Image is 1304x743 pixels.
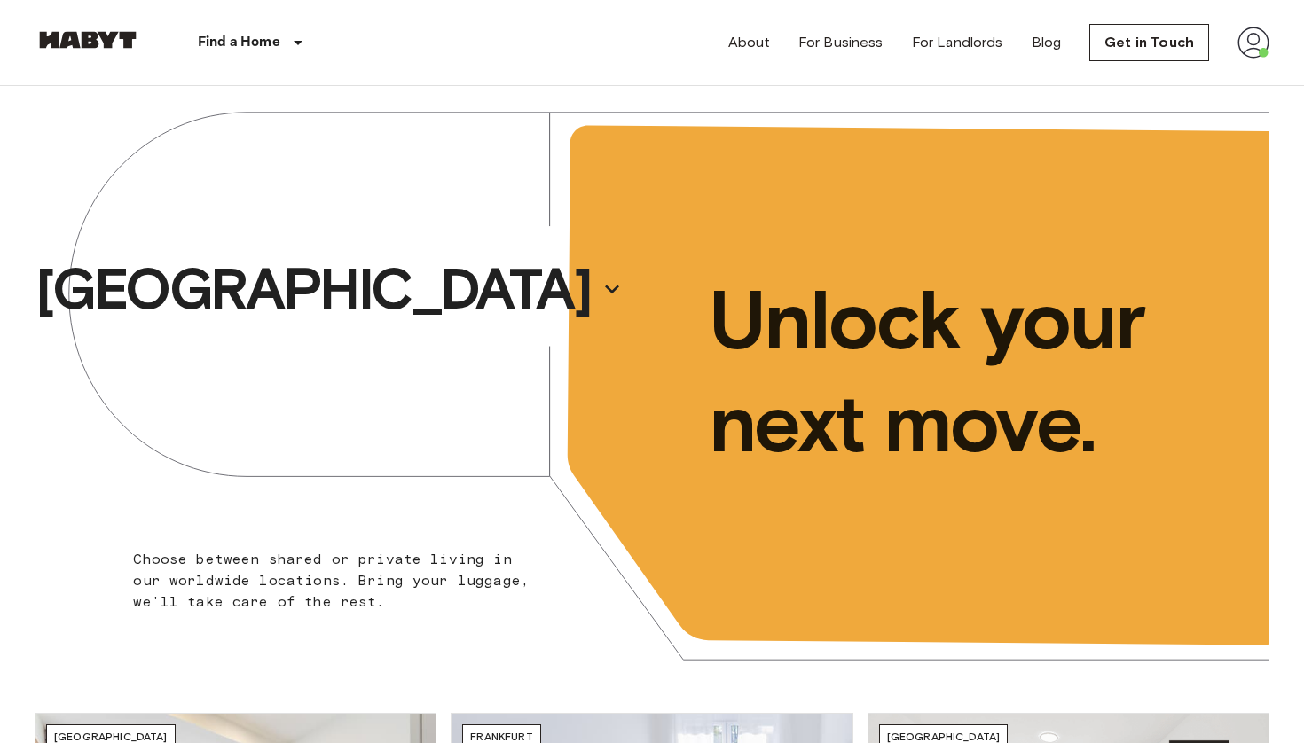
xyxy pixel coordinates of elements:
[728,32,770,53] a: About
[470,730,532,743] span: Frankfurt
[912,32,1003,53] a: For Landlords
[887,730,1001,743] span: [GEOGRAPHIC_DATA]
[35,254,591,325] p: [GEOGRAPHIC_DATA]
[133,549,540,613] p: Choose between shared or private living in our worldwide locations. Bring your luggage, we'll tak...
[1237,27,1269,59] img: avatar
[709,269,1241,474] p: Unlock your next move.
[28,248,630,330] button: [GEOGRAPHIC_DATA]
[198,32,280,53] p: Find a Home
[1032,32,1062,53] a: Blog
[35,31,141,49] img: Habyt
[54,730,168,743] span: [GEOGRAPHIC_DATA]
[1089,24,1209,61] a: Get in Touch
[798,32,884,53] a: For Business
